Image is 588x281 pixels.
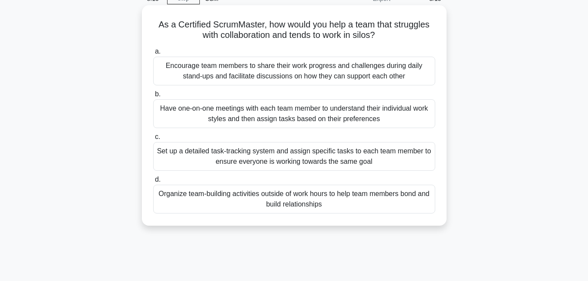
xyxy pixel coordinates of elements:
div: Organize team-building activities outside of work hours to help team members bond and build relat... [153,185,435,213]
span: c. [155,133,160,140]
div: Set up a detailed task-tracking system and assign specific tasks to each team member to ensure ev... [153,142,435,171]
span: b. [155,90,161,98]
div: Encourage team members to share their work progress and challenges during daily stand-ups and fac... [153,57,435,85]
span: a. [155,47,161,55]
div: Have one-on-one meetings with each team member to understand their individual work styles and the... [153,99,435,128]
h5: As a Certified ScrumMaster, how would you help a team that struggles with collaboration and tends... [152,19,436,41]
span: d. [155,176,161,183]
